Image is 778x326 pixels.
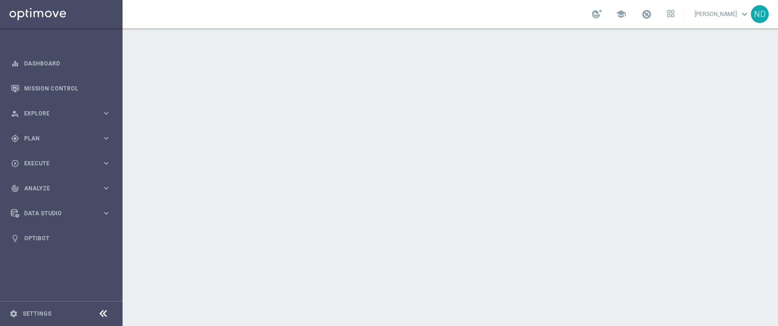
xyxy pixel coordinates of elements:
div: Analyze [11,184,102,193]
div: Mission Control [11,76,111,101]
button: play_circle_outline Execute keyboard_arrow_right [10,160,111,167]
a: [PERSON_NAME]keyboard_arrow_down [694,7,751,21]
button: Data Studio keyboard_arrow_right [10,210,111,217]
i: settings [9,310,18,318]
a: Optibot [24,226,111,251]
i: person_search [11,109,19,118]
span: Data Studio [24,211,102,216]
a: Dashboard [24,51,111,76]
div: Data Studio [11,209,102,218]
a: Settings [23,311,51,317]
i: keyboard_arrow_right [102,109,111,118]
span: Explore [24,111,102,116]
i: keyboard_arrow_right [102,184,111,193]
span: keyboard_arrow_down [739,9,750,19]
i: keyboard_arrow_right [102,209,111,218]
span: Analyze [24,186,102,191]
span: Execute [24,161,102,166]
span: school [616,9,626,19]
button: equalizer Dashboard [10,60,111,67]
div: ND [751,5,769,23]
div: Dashboard [11,51,111,76]
i: track_changes [11,184,19,193]
i: keyboard_arrow_right [102,159,111,168]
i: gps_fixed [11,134,19,143]
button: lightbulb Optibot [10,235,111,242]
button: gps_fixed Plan keyboard_arrow_right [10,135,111,142]
i: play_circle_outline [11,159,19,168]
span: Plan [24,136,102,141]
i: equalizer [11,59,19,68]
a: Mission Control [24,76,111,101]
div: Execute [11,159,102,168]
div: Explore [11,109,102,118]
button: person_search Explore keyboard_arrow_right [10,110,111,117]
div: Optibot [11,226,111,251]
i: keyboard_arrow_right [102,134,111,143]
button: Mission Control [10,85,111,92]
button: track_changes Analyze keyboard_arrow_right [10,185,111,192]
i: lightbulb [11,234,19,243]
div: Plan [11,134,102,143]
